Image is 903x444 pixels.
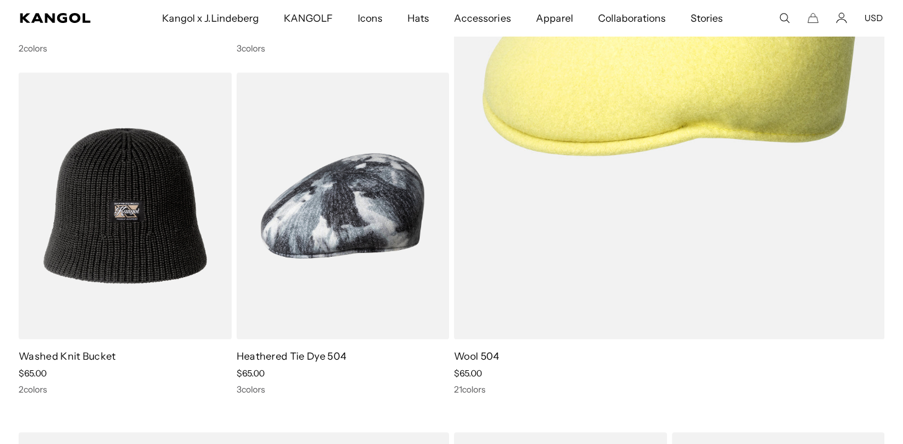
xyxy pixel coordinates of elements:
[19,43,232,54] div: 2 colors
[19,368,47,379] span: $65.00
[237,368,265,379] span: $65.00
[454,368,482,379] span: $65.00
[454,384,884,395] div: 21 colors
[779,12,790,24] summary: Search here
[836,12,847,24] a: Account
[19,384,232,395] div: 2 colors
[237,43,450,54] div: 3 colors
[19,350,116,362] a: Washed Knit Bucket
[237,350,347,362] a: Heathered Tie Dye 504
[237,73,450,339] img: Heathered Tie Dye 504
[19,73,232,339] img: Washed Knit Bucket
[454,350,500,362] a: Wool 504
[237,384,450,395] div: 3 colors
[807,12,819,24] button: Cart
[20,13,106,23] a: Kangol
[864,12,883,24] button: USD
